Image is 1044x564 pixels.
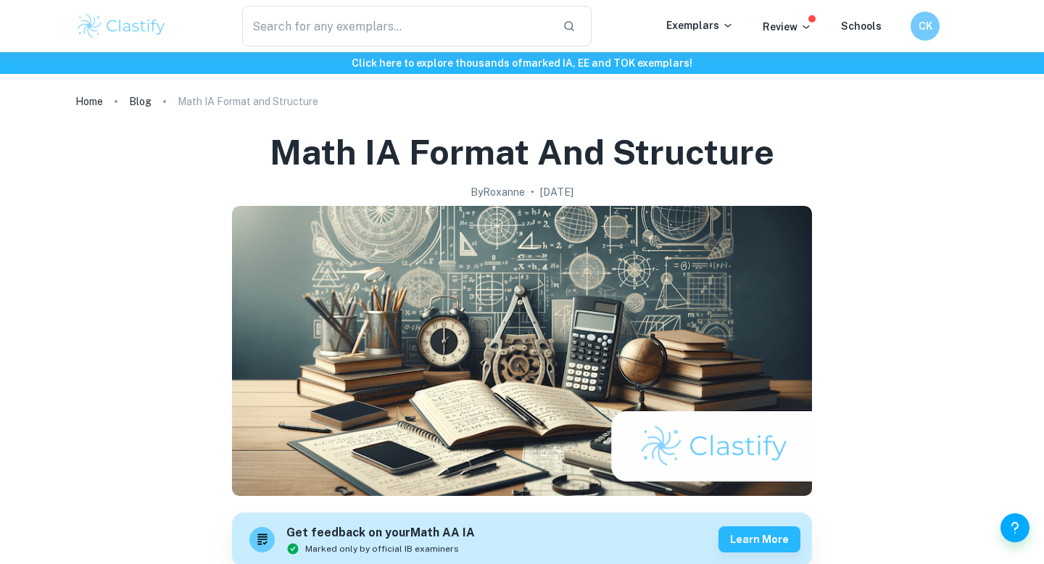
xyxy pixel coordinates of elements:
img: Math IA Format and Structure cover image [232,206,812,496]
button: Help and Feedback [1000,513,1029,542]
h2: By Roxanne [471,184,525,200]
a: Schools [841,20,882,32]
button: CK [911,12,940,41]
h6: CK [917,18,934,34]
h2: [DATE] [540,184,573,200]
h6: Click here to explore thousands of marked IA, EE and TOK exemplars ! [3,55,1041,71]
a: Blog [129,91,152,112]
input: Search for any exemplars... [242,6,551,46]
h6: Get feedback on your Math AA IA [286,524,475,542]
span: Marked only by official IB examiners [305,542,459,555]
p: Review [763,19,812,35]
button: Learn more [718,526,800,552]
img: Clastify logo [75,12,167,41]
p: Math IA Format and Structure [178,94,318,109]
p: Exemplars [666,17,734,33]
a: Home [75,91,103,112]
h1: Math IA Format and Structure [270,129,774,175]
p: • [531,184,534,200]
